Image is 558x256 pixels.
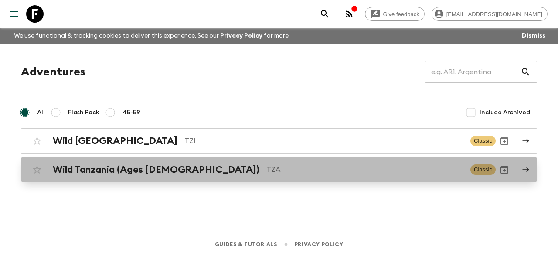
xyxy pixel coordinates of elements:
[184,136,463,146] p: TZ1
[21,128,537,154] a: Wild [GEOGRAPHIC_DATA]TZ1ClassicArchive
[432,7,548,21] div: [EMAIL_ADDRESS][DOMAIN_NAME]
[496,132,513,150] button: Archive
[5,5,23,23] button: menu
[10,28,293,44] p: We use functional & tracking cookies to deliver this experience. See our for more.
[295,239,343,249] a: Privacy Policy
[122,108,140,117] span: 45-59
[480,108,530,117] span: Include Archived
[365,7,425,21] a: Give feedback
[470,164,496,175] span: Classic
[68,108,99,117] span: Flash Pack
[53,164,259,175] h2: Wild Tanzania (Ages [DEMOGRAPHIC_DATA])
[442,11,547,17] span: [EMAIL_ADDRESS][DOMAIN_NAME]
[425,60,521,84] input: e.g. AR1, Argentina
[520,30,548,42] button: Dismiss
[316,5,333,23] button: search adventures
[266,164,463,175] p: TZA
[53,135,177,147] h2: Wild [GEOGRAPHIC_DATA]
[470,136,496,146] span: Classic
[21,63,85,81] h1: Adventures
[215,239,277,249] a: Guides & Tutorials
[37,108,45,117] span: All
[220,33,262,39] a: Privacy Policy
[496,161,513,178] button: Archive
[21,157,537,182] a: Wild Tanzania (Ages [DEMOGRAPHIC_DATA])TZAClassicArchive
[378,11,424,17] span: Give feedback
